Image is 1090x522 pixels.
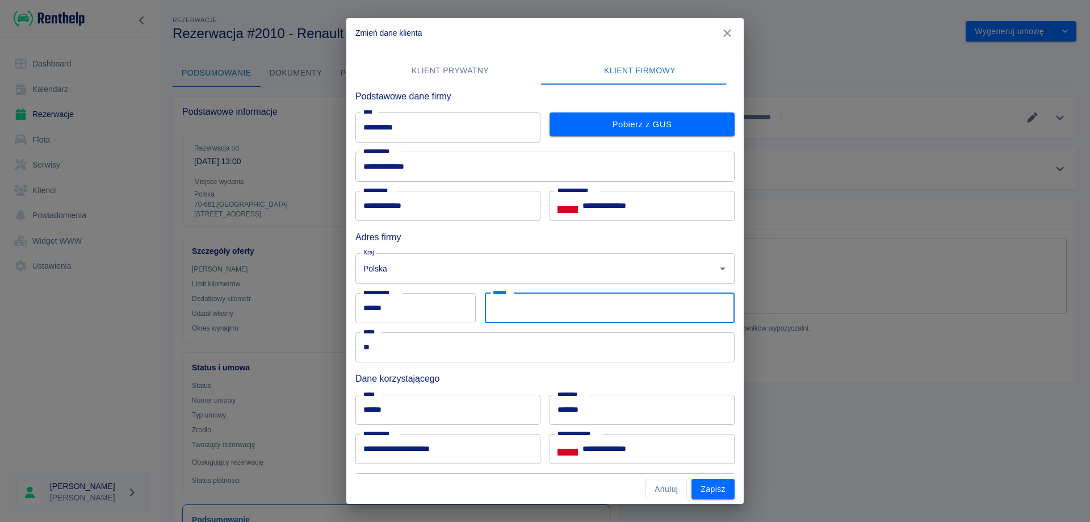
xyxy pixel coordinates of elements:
[557,440,578,457] button: Select country
[557,198,578,215] button: Select country
[346,18,744,48] h2: Zmień dane klienta
[545,57,735,85] button: Klient firmowy
[715,261,731,277] button: Otwórz
[691,479,735,500] button: Zapisz
[355,230,735,244] h6: Adres firmy
[645,479,687,500] button: Anuluj
[355,57,735,85] div: lab API tabs example
[355,371,735,386] h6: Dane korzystającego
[355,89,735,103] h6: Podstawowe dane firmy
[355,57,545,85] button: Klient prywatny
[550,112,735,136] button: Pobierz z GUS
[363,248,374,257] label: Kraj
